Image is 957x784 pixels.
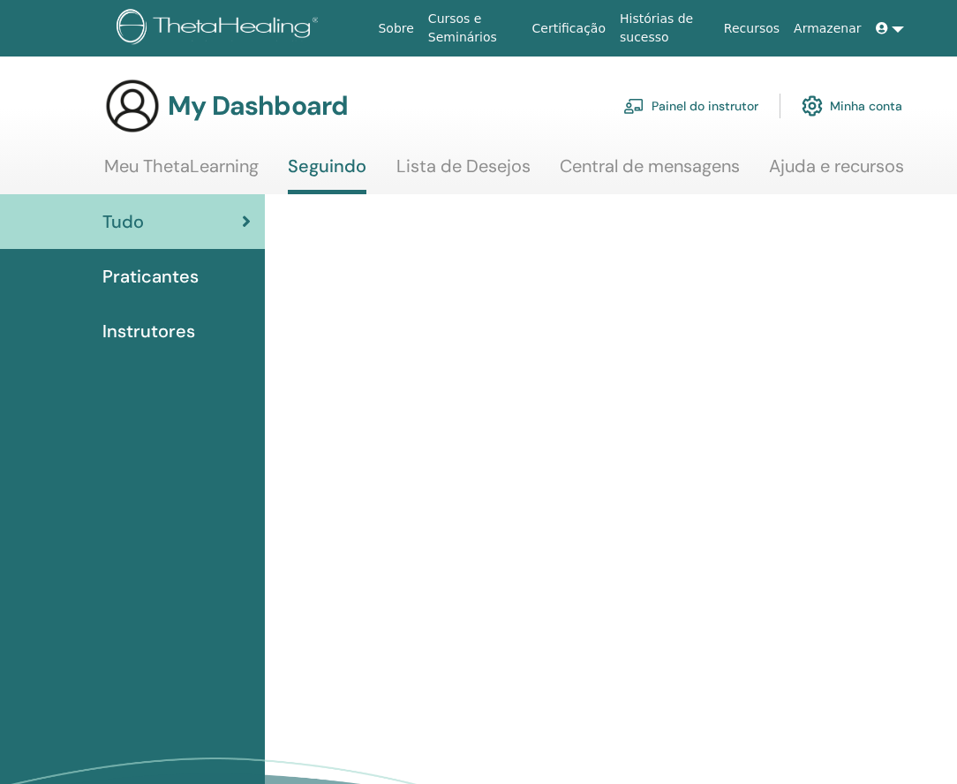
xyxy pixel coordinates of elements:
a: Lista de Desejos [396,155,531,190]
a: Cursos e Seminários [421,3,525,54]
span: Instrutores [102,318,195,344]
span: Tudo [102,208,144,235]
a: Painel do instrutor [623,87,758,125]
a: Central de mensagens [560,155,740,190]
a: Ajuda e recursos [769,155,904,190]
a: Minha conta [802,87,902,125]
img: cog.svg [802,91,823,121]
a: Seguindo [288,155,366,194]
span: Praticantes [102,263,199,290]
a: Recursos [717,12,787,45]
a: Certificação [525,12,613,45]
a: Meu ThetaLearning [104,155,259,190]
h3: My Dashboard [168,90,348,122]
img: logo.png [117,9,325,49]
a: Histórias de sucesso [613,3,717,54]
a: Armazenar [787,12,868,45]
img: chalkboard-teacher.svg [623,98,644,114]
a: Sobre [371,12,420,45]
img: generic-user-icon.jpg [104,78,161,134]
